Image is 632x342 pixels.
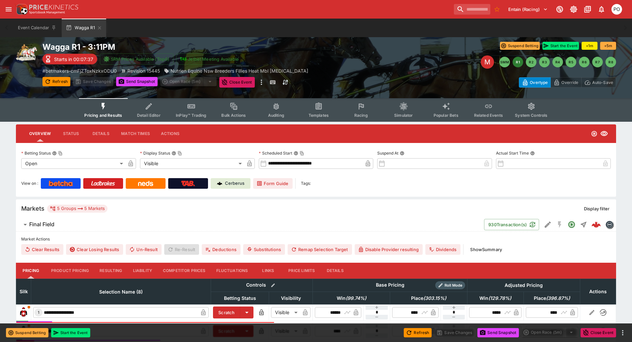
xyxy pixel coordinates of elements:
[522,328,578,337] div: split button
[164,244,199,255] span: Re-Result
[62,19,106,37] button: Wagga R1
[257,77,265,88] button: more
[301,178,311,189] label: Tags:
[499,57,510,67] button: SMM
[126,244,161,255] button: Un-Result
[21,178,38,189] label: View on :
[581,328,616,337] button: Close Event
[606,221,613,228] img: betmakers
[177,151,182,156] button: Copy To Clipboard
[294,151,298,156] button: Scheduled StartCopy To Clipboard
[404,328,432,337] button: Refresh
[92,288,150,296] span: Selection Name (8)
[58,151,63,156] button: Copy To Clipboard
[52,151,57,156] button: Betting StatusCopy To Clipboard
[16,263,46,279] button: Pricing
[158,263,211,279] button: Competitor Prices
[442,283,465,288] span: Roll Mode
[271,307,300,318] div: Visible
[320,263,350,279] button: Details
[474,113,503,118] span: Related Events
[496,150,529,156] p: Actual Start Time
[15,3,28,16] img: PriceKinetics Logo
[552,57,563,67] button: R4
[404,294,454,302] span: Place(303.15%)
[172,151,176,156] button: Display StatusCopy To Clipboard
[500,42,540,50] button: Suspend Betting
[592,220,601,229] div: 8c65d099-2bff-4103-97d9-7d8677e2bc7e
[56,126,86,142] button: Status
[21,158,125,169] div: Open
[21,234,611,244] label: Market Actions
[225,180,245,187] p: Cerberus
[160,77,217,86] div: split button
[513,57,523,67] button: R1
[91,181,115,186] img: Ladbrokes
[86,126,116,142] button: Details
[582,42,597,50] button: +1m
[127,67,160,74] p: Revision 15445
[580,203,613,214] button: Display filter
[355,244,423,255] button: Disable Provider resulting
[29,11,65,14] img: Sportsbook Management
[566,219,578,231] button: Open
[515,113,547,118] span: System Controls
[580,279,616,304] th: Actions
[484,219,539,230] button: 930Transaction(s)
[94,263,127,279] button: Resulting
[176,53,243,65] button: Jetbet Meeting Available
[29,5,78,10] img: PriceKinetics
[253,178,293,189] a: Form Guide
[211,279,313,292] th: Controls
[472,294,519,302] span: Win(129.78%)
[14,19,60,37] button: Event Calendar
[539,57,550,67] button: R3
[51,328,90,337] button: Start the Event
[554,219,566,231] button: SGM Disabled
[488,294,511,302] em: ( 129.78 %)
[283,263,320,279] button: Price Limits
[42,77,70,86] button: Refresh
[581,77,616,88] button: Auto-Save
[377,150,398,156] p: Suspend At
[619,329,627,337] button: more
[481,55,494,69] div: Edit Meeting
[611,4,622,15] div: Philip OConnor
[561,79,578,86] p: Override
[466,244,506,255] button: ShowSummary
[592,57,603,67] button: R7
[217,294,263,302] span: Betting Status
[49,181,73,186] img: Betcha
[16,279,31,304] th: Silk
[454,4,490,15] input: search
[137,113,161,118] span: Detail Editor
[527,294,577,302] span: Place(396.87%)
[373,281,407,289] div: Base Pricing
[18,307,29,318] img: runner 1
[54,56,93,63] p: Starts in 00:07:37
[171,67,308,74] p: Nutrien Equine Nsw Breeders Fillies Heat Mbl [MEDICAL_DATA]
[530,151,535,156] button: Actual Start Time
[50,205,105,213] div: 5 Groups 5 Markets
[42,42,329,52] h2: Copy To Clipboard
[435,281,465,289] div: Show/hide Price Roll mode configuration.
[578,219,590,231] button: Straight
[181,181,195,186] img: TabNZ
[329,294,374,302] span: Win(99.74%)
[423,294,446,302] em: ( 303.15 %)
[354,113,368,118] span: Racing
[434,113,458,118] span: Popular Bets
[16,218,484,231] button: Final Field
[140,158,244,169] div: Visible
[202,244,241,255] button: Deductions
[477,328,519,337] button: Send Snapshot
[546,294,570,302] em: ( 396.87 %)
[16,42,37,63] img: harness_racing.png
[519,77,551,88] button: Overtype
[550,77,581,88] button: Override
[211,263,253,279] button: Fluctuations
[116,77,158,86] button: Send Snapshot
[6,328,48,337] button: Suspend Betting
[400,151,404,156] button: Suspend At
